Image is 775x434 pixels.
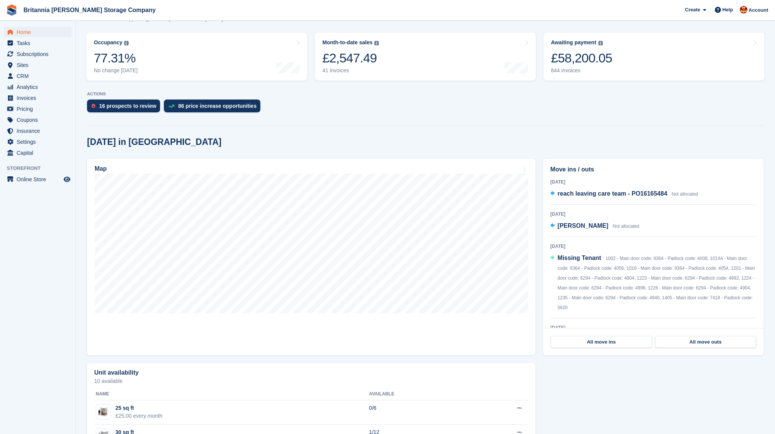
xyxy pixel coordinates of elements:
a: menu [4,104,72,114]
th: Name [94,388,369,400]
img: Einar Agustsson [740,6,747,14]
div: Month-to-date sales [322,39,372,46]
div: £25.00 every month [115,412,162,420]
span: Online Store [17,174,62,185]
span: Analytics [17,82,62,92]
span: Not allocated [672,191,698,197]
span: Tasks [17,38,62,48]
div: 844 invoices [551,67,612,74]
a: Missing Tenant 1002 - Main door code: 9364 - Padlock code: 4008, 1014A - Main door code: 9364 - P... [550,254,756,313]
p: ACTIONS [87,92,764,96]
span: Invoices [17,93,62,103]
img: stora-icon-8386f47178a22dfd0bd8f6a31ec36ba5ce8667c1dd55bd0f319d3a0aa187defe.svg [6,5,17,16]
div: Occupancy [94,39,122,46]
span: [PERSON_NAME] [557,222,608,229]
a: menu [4,115,72,125]
h2: Move ins / outs [550,165,756,174]
div: £58,200.05 [551,50,612,66]
p: 10 available [94,378,528,384]
a: 86 price increase opportunities [164,100,264,116]
div: 77.31% [94,50,138,66]
span: Pricing [17,104,62,114]
a: menu [4,82,72,92]
h2: [DATE] in [GEOGRAPHIC_DATA] [87,137,221,147]
a: Map [87,159,535,355]
span: Sites [17,60,62,70]
div: [DATE] [550,324,756,331]
span: Settings [17,137,62,147]
span: Not allocated [613,224,639,229]
a: menu [4,60,72,70]
a: Awaiting payment £58,200.05 844 invoices [543,33,764,81]
div: No change [DATE] [94,67,138,74]
div: 25 sq ft [115,404,162,412]
span: Home [17,27,62,37]
a: menu [4,38,72,48]
div: £2,547.49 [322,50,379,66]
span: Subscriptions [17,49,62,59]
div: 86 price increase opportunities [178,103,257,109]
div: 16 prospects to review [99,103,156,109]
a: menu [4,49,72,59]
a: Occupancy 77.31% No change [DATE] [86,33,307,81]
div: [DATE] [550,179,756,185]
img: price_increase_opportunities-93ffe204e8149a01c8c9dc8f82e8f89637d9d84a8eef4429ea346261dce0b2c0.svg [168,104,174,108]
img: prospect-51fa495bee0391a8d652442698ab0144808aea92771e9ea1ae160a38d050c398.svg [92,104,95,108]
a: 16 prospects to review [87,100,164,116]
div: 41 invoices [322,67,379,74]
img: 25.jpg [96,406,110,417]
a: [PERSON_NAME] Not allocated [550,221,639,231]
th: Available [369,388,467,400]
a: menu [4,71,72,81]
a: All move outs [655,336,756,348]
span: CRM [17,71,62,81]
span: reach leaving care team - PO16165484 [557,190,667,197]
div: Awaiting payment [551,39,596,46]
span: Help [722,6,733,14]
img: icon-info-grey-7440780725fd019a000dd9b08b2336e03edf1995a4989e88bcd33f0948082b44.svg [598,41,603,45]
span: 1002 - Main door code: 9364 - Padlock code: 4008, 1014A - Main door code: 9364 - Padlock code: 40... [557,256,755,310]
div: [DATE] [550,211,756,218]
a: Preview store [62,175,72,184]
a: menu [4,174,72,185]
img: icon-info-grey-7440780725fd019a000dd9b08b2336e03edf1995a4989e88bcd33f0948082b44.svg [374,41,379,45]
span: Create [685,6,700,14]
a: reach leaving care team - PO16165484 Not allocated [550,189,698,199]
img: icon-info-grey-7440780725fd019a000dd9b08b2336e03edf1995a4989e88bcd33f0948082b44.svg [124,41,129,45]
a: menu [4,126,72,136]
a: menu [4,137,72,147]
span: Insurance [17,126,62,136]
td: 0/6 [369,400,467,425]
a: All move ins [551,336,652,348]
h2: Map [95,165,107,172]
h2: Unit availability [94,369,139,376]
span: Capital [17,148,62,158]
div: [DATE] [550,243,756,250]
span: Account [749,6,768,14]
span: Missing Tenant [557,255,601,261]
a: menu [4,148,72,158]
span: Coupons [17,115,62,125]
a: Britannia [PERSON_NAME] Storage Company [20,4,159,16]
a: menu [4,27,72,37]
a: menu [4,93,72,103]
a: Month-to-date sales £2,547.49 41 invoices [315,33,536,81]
span: Storefront [7,165,75,172]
